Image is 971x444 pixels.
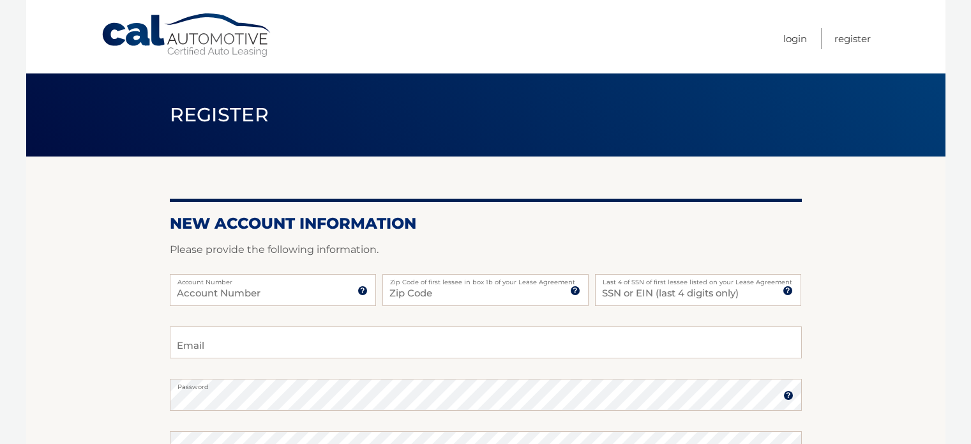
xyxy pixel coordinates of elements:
[595,274,801,284] label: Last 4 of SSN of first lessee listed on your Lease Agreement
[170,274,376,306] input: Account Number
[170,379,802,389] label: Password
[170,214,802,233] h2: New Account Information
[358,286,368,296] img: tooltip.svg
[783,286,793,296] img: tooltip.svg
[382,274,589,284] label: Zip Code of first lessee in box 1b of your Lease Agreement
[783,28,807,49] a: Login
[170,274,376,284] label: Account Number
[101,13,273,58] a: Cal Automotive
[170,103,269,126] span: Register
[595,274,801,306] input: SSN or EIN (last 4 digits only)
[783,390,794,401] img: tooltip.svg
[570,286,580,296] img: tooltip.svg
[170,326,802,358] input: Email
[170,241,802,259] p: Please provide the following information.
[382,274,589,306] input: Zip Code
[834,28,871,49] a: Register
